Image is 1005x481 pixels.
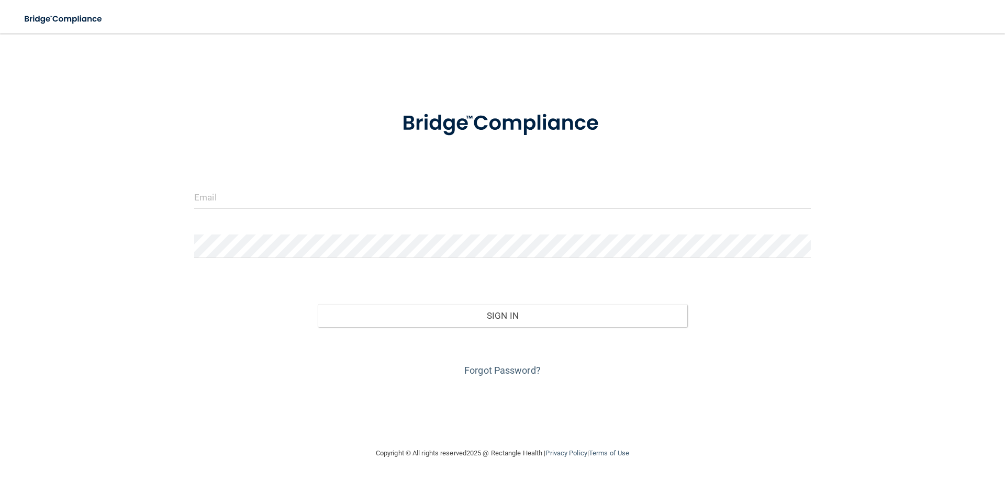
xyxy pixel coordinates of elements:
[311,437,694,470] div: Copyright © All rights reserved 2025 @ Rectangle Health | |
[318,304,688,327] button: Sign In
[194,185,811,209] input: Email
[381,96,624,151] img: bridge_compliance_login_screen.278c3ca4.svg
[464,365,541,376] a: Forgot Password?
[16,8,112,30] img: bridge_compliance_login_screen.278c3ca4.svg
[545,449,587,457] a: Privacy Policy
[589,449,629,457] a: Terms of Use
